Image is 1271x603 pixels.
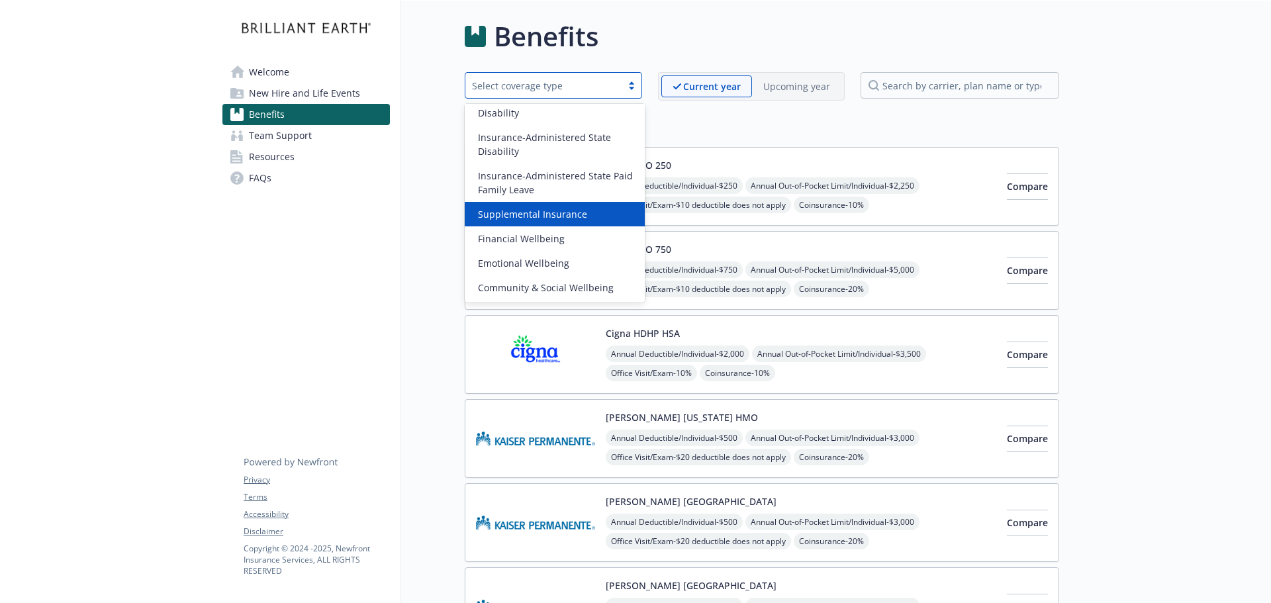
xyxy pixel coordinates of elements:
[478,130,637,158] span: Insurance-Administered State Disability
[606,410,758,424] button: [PERSON_NAME] [US_STATE] HMO
[745,430,919,446] span: Annual Out-of-Pocket Limit/Individual - $3,000
[478,281,614,295] span: Community & Social Wellbeing
[222,125,390,146] a: Team Support
[222,146,390,167] a: Resources
[478,232,565,246] span: Financial Wellbeing
[606,514,743,530] span: Annual Deductible/Individual - $500
[794,197,869,213] span: Coinsurance - 10%
[1007,264,1048,277] span: Compare
[249,104,285,125] span: Benefits
[222,167,390,189] a: FAQs
[606,430,743,446] span: Annual Deductible/Individual - $500
[244,474,389,486] a: Privacy
[752,346,926,362] span: Annual Out-of-Pocket Limit/Individual - $3,500
[606,177,743,194] span: Annual Deductible/Individual - $250
[606,346,749,362] span: Annual Deductible/Individual - $2,000
[1007,180,1048,193] span: Compare
[249,125,312,146] span: Team Support
[465,116,1059,136] h2: Medical
[700,365,775,381] span: Coinsurance - 10%
[1007,432,1048,445] span: Compare
[1007,257,1048,284] button: Compare
[244,508,389,520] a: Accessibility
[1007,426,1048,452] button: Compare
[606,197,791,213] span: Office Visit/Exam - $10 deductible does not apply
[478,169,637,197] span: Insurance-Administered State Paid Family Leave
[606,281,791,297] span: Office Visit/Exam - $10 deductible does not apply
[249,146,295,167] span: Resources
[683,79,741,93] p: Current year
[606,449,791,465] span: Office Visit/Exam - $20 deductible does not apply
[249,167,271,189] span: FAQs
[745,261,919,278] span: Annual Out-of-Pocket Limit/Individual - $5,000
[1007,173,1048,200] button: Compare
[1007,510,1048,536] button: Compare
[249,62,289,83] span: Welcome
[222,104,390,125] a: Benefits
[222,83,390,104] a: New Hire and Life Events
[244,491,389,503] a: Terms
[222,62,390,83] a: Welcome
[794,449,869,465] span: Coinsurance - 20%
[606,494,777,508] button: [PERSON_NAME] [GEOGRAPHIC_DATA]
[478,106,519,120] span: Disability
[606,326,680,340] button: Cigna HDHP HSA
[476,494,595,551] img: Kaiser Permanente Insurance Company carrier logo
[606,365,697,381] span: Office Visit/Exam - 10%
[606,533,791,549] span: Office Visit/Exam - $20 deductible does not apply
[606,579,777,592] button: [PERSON_NAME] [GEOGRAPHIC_DATA]
[606,261,743,278] span: Annual Deductible/Individual - $750
[1007,342,1048,368] button: Compare
[794,281,869,297] span: Coinsurance - 20%
[745,514,919,530] span: Annual Out-of-Pocket Limit/Individual - $3,000
[244,526,389,537] a: Disclaimer
[476,410,595,467] img: Kaiser Permanente of Colorado carrier logo
[472,79,615,93] div: Select coverage type
[1007,348,1048,361] span: Compare
[1007,516,1048,529] span: Compare
[478,207,587,221] span: Supplemental Insurance
[244,543,389,577] p: Copyright © 2024 - 2025 , Newfront Insurance Services, ALL RIGHTS RESERVED
[476,326,595,383] img: CIGNA carrier logo
[861,72,1059,99] input: search by carrier, plan name or type
[763,79,830,93] p: Upcoming year
[745,177,919,194] span: Annual Out-of-Pocket Limit/Individual - $2,250
[494,17,598,56] h1: Benefits
[794,533,869,549] span: Coinsurance - 20%
[478,256,569,270] span: Emotional Wellbeing
[249,83,360,104] span: New Hire and Life Events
